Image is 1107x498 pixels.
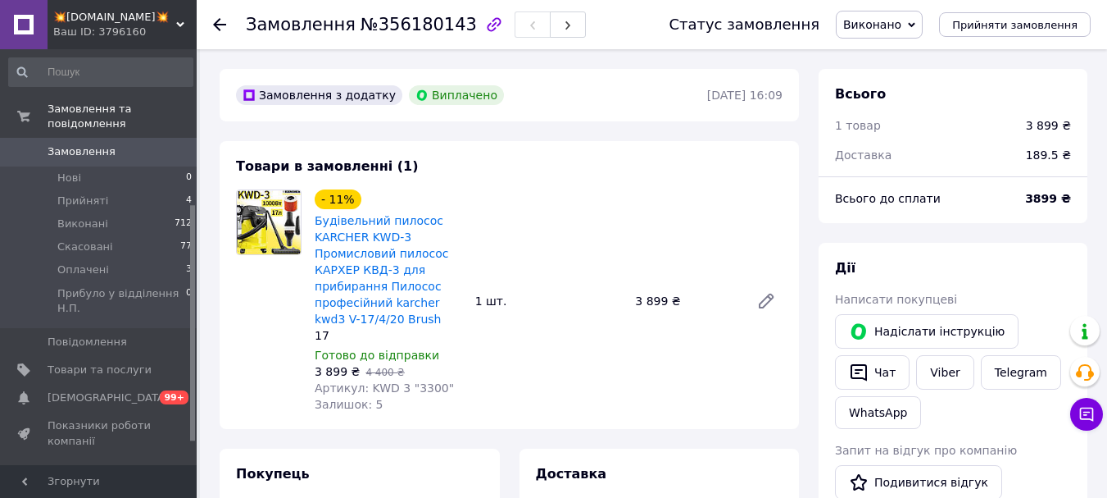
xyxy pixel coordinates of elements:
span: 1 товар [835,119,881,132]
span: Дії [835,260,855,276]
span: Оплачені [57,263,109,277]
time: [DATE] 16:09 [707,89,783,102]
img: Будівельний пилосос KARCHER KWD-3 Промисловий пилосос КАРХЕР КВД-3 для прибирання Пилосос професі... [237,190,301,254]
span: 99+ [160,391,188,404]
button: Чат з покупцем [1070,398,1103,431]
span: 3 899 ₴ [315,365,360,378]
div: 3 899 ₴ [628,290,743,313]
span: [DEMOGRAPHIC_DATA] [48,391,169,405]
span: Товари в замовленні (1) [236,158,419,174]
span: 4 [186,194,192,208]
b: 3899 ₴ [1025,192,1071,205]
div: 3 899 ₴ [1026,117,1071,134]
div: 1 шт. [469,290,629,313]
a: Telegram [981,355,1061,390]
a: WhatsApp [835,396,921,429]
span: Артикул: KWD 3 "3300" [315,381,454,395]
span: Запит на відгук про компанію [835,444,1017,457]
a: Будівельний пилосос KARCHER KWD-3 Промисловий пилосос КАРХЕР КВД-3 для прибирання Пилосос професі... [315,214,448,326]
div: 189.5 ₴ [1016,137,1081,173]
span: 0 [186,286,192,316]
div: Виплачено [409,85,504,105]
span: Прийняті [57,194,108,208]
span: Всього [835,86,886,102]
input: Пошук [8,57,193,87]
div: Замовлення з додатку [236,85,402,105]
span: 💥EWRO.SHOP💥 [53,10,176,25]
span: Нові [57,171,81,185]
span: Написати покупцеві [835,293,957,306]
span: Замовлення [246,15,356,34]
div: Статус замовлення [669,16,819,33]
span: Залишок: 5 [315,398,383,411]
span: Панель управління [48,462,152,491]
span: №356180143 [361,15,477,34]
button: Прийняти замовлення [939,12,1091,37]
span: Всього до сплати [835,192,941,205]
span: Прийняти замовлення [952,19,1078,31]
button: Надіслати інструкцію [835,314,1019,349]
span: Готово до відправки [315,349,439,362]
span: Скасовані [57,240,113,254]
div: - 11% [315,190,361,209]
div: 17 [315,327,462,344]
span: Показники роботи компанії [48,418,152,448]
span: Повідомлення [48,335,127,350]
span: 4 400 ₴ [365,367,404,378]
span: Доставка [536,466,607,482]
span: Замовлення [48,144,116,159]
span: Покупець [236,466,310,482]
span: 3 [186,263,192,277]
span: 0 [186,171,192,185]
span: Виконано [843,18,901,31]
span: Прибуло у відділення Н.П. [57,286,186,316]
div: Ваш ID: 3796160 [53,25,197,39]
span: 77 [180,240,192,254]
a: Редагувати [750,285,783,318]
span: Виконані [57,217,108,231]
div: Повернутися назад [213,16,226,33]
span: Замовлення та повідомлення [48,102,197,131]
span: Доставка [835,148,891,162]
span: 712 [175,217,192,231]
a: Viber [916,355,973,390]
span: Товари та послуги [48,363,152,377]
button: Чат [835,355,910,390]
